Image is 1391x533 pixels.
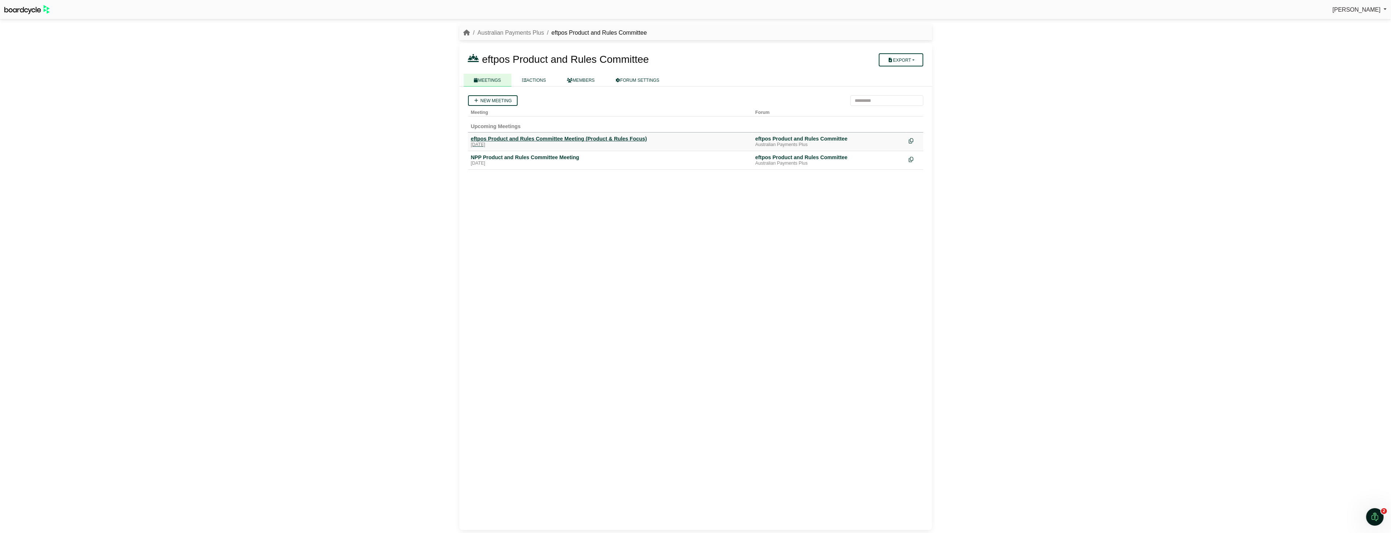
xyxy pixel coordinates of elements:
[753,106,906,116] th: Forum
[468,95,518,106] a: New meeting
[471,135,750,148] a: eftpos Product and Rules Committee Meeting (Product & Rules Focus) [DATE]
[756,161,903,166] div: Australian Payments Plus
[1333,5,1387,15] a: [PERSON_NAME]
[471,123,521,129] span: Upcoming Meetings
[756,154,903,166] a: eftpos Product and Rules Committee Australian Payments Plus
[1381,508,1387,514] span: 2
[468,106,753,116] th: Meeting
[464,28,647,38] nav: breadcrumb
[544,28,647,38] li: eftpos Product and Rules Committee
[478,30,544,36] a: Australian Payments Plus
[557,74,606,87] a: MEMBERS
[482,54,649,65] span: eftpos Product and Rules Committee
[879,53,923,66] button: Export
[756,135,903,142] div: eftpos Product and Rules Committee
[1366,508,1384,526] iframe: Intercom live chat
[605,74,670,87] a: FORUM SETTINGS
[4,5,50,14] img: BoardcycleBlackGreen-aaafeed430059cb809a45853b8cf6d952af9d84e6e89e1f1685b34bfd5cb7d64.svg
[471,154,750,161] div: NPP Product and Rules Committee Meeting
[471,135,750,142] div: eftpos Product and Rules Committee Meeting (Product & Rules Focus)
[756,142,903,148] div: Australian Payments Plus
[471,154,750,166] a: NPP Product and Rules Committee Meeting [DATE]
[471,142,750,148] div: [DATE]
[909,154,920,164] div: Make a copy
[1333,7,1381,13] span: [PERSON_NAME]
[511,74,556,87] a: ACTIONS
[471,161,750,166] div: [DATE]
[909,135,920,145] div: Make a copy
[756,154,903,161] div: eftpos Product and Rules Committee
[464,74,512,87] a: MEETINGS
[756,135,903,148] a: eftpos Product and Rules Committee Australian Payments Plus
